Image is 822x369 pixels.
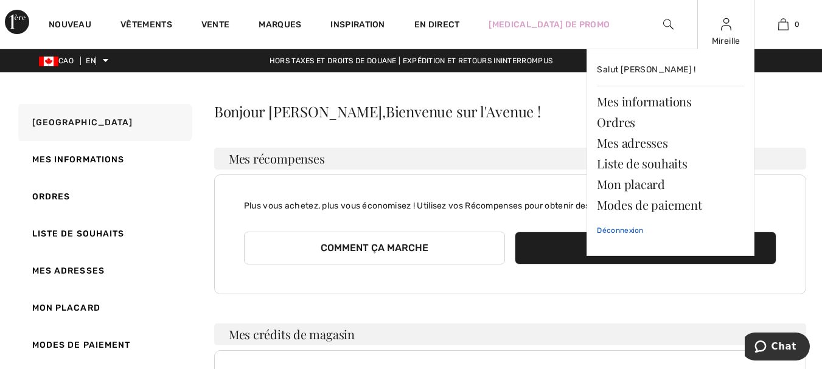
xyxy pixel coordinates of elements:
a: Ordres [597,112,744,133]
font: Mes adresses [597,134,667,151]
font: Mon placard [597,176,665,192]
font: Comment ça marche [321,242,428,253]
button: Achetez maintenant [515,232,776,264]
a: Déconnexion [597,215,744,246]
font: Nouveau [49,19,91,30]
font: Mireille [712,36,740,46]
font: Ordres [32,191,71,202]
font: Inspiration [330,19,385,30]
a: Mes informations [597,91,744,112]
font: Plus vous achetez, plus vous économisez ! Utilisez vos Récompenses pour obtenir des articles grat... [244,201,660,211]
font: Modes de paiement [597,196,702,213]
img: Dollar canadien [39,57,58,66]
a: Nouveau [49,19,91,32]
font: Bonjour [PERSON_NAME], [214,102,386,121]
font: Vêtements [120,19,172,30]
font: Ordres [597,114,635,130]
font: CAO [58,57,74,65]
a: Vêtements [120,19,172,32]
font: Marques [259,19,301,30]
font: Mes récompenses [229,150,325,167]
font: Mes adresses [32,266,105,276]
a: [MEDICAL_DATA] de promo [489,18,610,31]
a: Se connecter [721,18,731,30]
font: Mes informations [32,154,125,165]
a: 0 [755,17,812,32]
a: Modes de paiement [597,195,744,215]
img: Mes informations [721,17,731,32]
font: 0 [795,20,799,29]
font: Liste de souhaits [32,229,125,239]
font: En direct [414,19,460,30]
font: Modes de paiement [32,340,131,350]
font: EN [86,57,96,65]
a: Liste de souhaits [597,153,744,174]
font: Liste de souhaits [597,155,687,171]
font: Mes informations [597,93,691,109]
font: [GEOGRAPHIC_DATA] [32,117,133,128]
img: Mon sac [778,17,789,32]
img: rechercher sur le site [663,17,674,32]
a: Mon placard [597,174,744,195]
font: Vente [201,19,230,30]
font: Hors taxes et droits de douane | Expédition et retours ininterrompus [270,57,552,65]
font: Déconnexion [597,226,643,235]
a: En direct [414,18,460,31]
a: Mes adresses [597,133,744,153]
font: Mon placard [32,303,100,313]
img: 1ère Avenue [5,10,29,34]
font: Mes crédits de magasin [229,326,355,342]
font: [MEDICAL_DATA] de promo [489,19,610,30]
iframe: Ouvre un widget où vous pouvez trouver plus d'informations [745,333,810,363]
a: Salut [PERSON_NAME] ! [597,59,744,81]
a: Marques [259,19,301,32]
font: Salut [PERSON_NAME] ! [597,64,695,75]
a: Vente [201,19,230,32]
font: Bienvenue sur l'Avenue ! [386,102,541,121]
button: Comment ça marche [244,232,506,264]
